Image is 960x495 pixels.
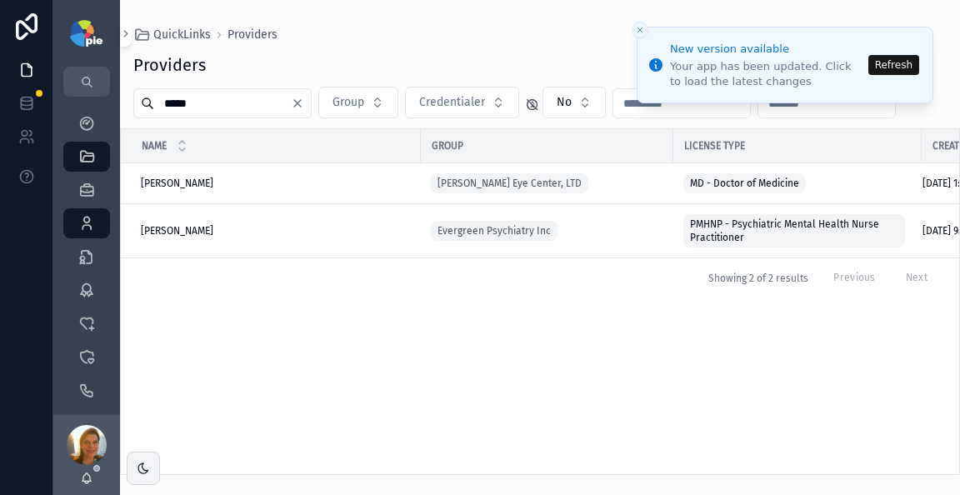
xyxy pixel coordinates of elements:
[70,20,102,47] img: App logo
[690,217,898,244] span: PMHNP - Psychiatric Mental Health Nurse Practitioner
[557,94,572,111] span: No
[708,272,808,285] span: Showing 2 of 2 results
[141,224,411,237] a: [PERSON_NAME]
[683,211,912,251] a: PMHNP - Psychiatric Mental Health Nurse Practitioner
[542,87,606,118] button: Select Button
[53,97,120,415] div: scrollable content
[437,224,551,237] span: Evergreen Psychiatry Inc
[632,22,648,38] button: Close toast
[431,173,588,193] a: [PERSON_NAME] Eye Center, LTD
[318,87,398,118] button: Select Button
[670,41,863,57] div: New version available
[133,27,211,43] a: QuickLinks
[332,94,364,111] span: Group
[683,170,912,197] a: MD - Doctor of Medicine
[291,97,311,110] button: Clear
[431,217,663,244] a: Evergreen Psychiatry Inc
[227,27,277,43] a: Providers
[437,177,582,190] span: [PERSON_NAME] Eye Center, LTD
[153,27,211,43] span: QuickLinks
[670,59,863,89] div: Your app has been updated. Click to load the latest changes
[868,55,919,75] button: Refresh
[141,177,411,190] a: [PERSON_NAME]
[141,224,213,237] span: [PERSON_NAME]
[141,177,213,190] span: [PERSON_NAME]
[133,53,206,77] h1: Providers
[431,170,663,197] a: [PERSON_NAME] Eye Center, LTD
[142,139,167,152] span: Name
[431,221,557,241] a: Evergreen Psychiatry Inc
[432,139,463,152] span: Group
[405,87,519,118] button: Select Button
[684,139,745,152] span: License Type
[419,94,485,111] span: Credentialer
[690,177,799,190] span: MD - Doctor of Medicine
